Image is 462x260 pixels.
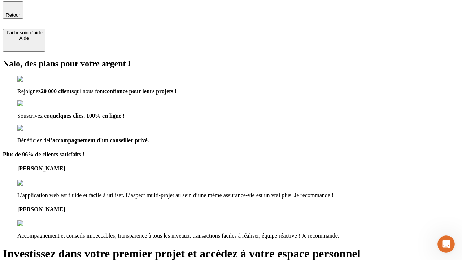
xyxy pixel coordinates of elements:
[17,88,41,94] span: Rejoignez
[17,206,459,213] h4: [PERSON_NAME]
[17,125,48,131] img: checkmark
[6,12,20,18] span: Retour
[49,113,125,119] span: quelques clics, 100% en ligne !
[17,233,459,239] p: Accompagnement et conseils impeccables, transparence à tous les niveaux, transactions faciles à r...
[17,192,459,199] p: L’application web est fluide et facile à utiliser. L’aspect multi-projet au sein d’une même assur...
[6,35,43,41] div: Aide
[17,220,53,227] img: reviews stars
[3,59,459,69] h2: Nalo, des plans pour votre argent !
[17,137,49,143] span: Bénéficiez de
[74,88,104,94] span: qui nous font
[3,151,459,158] h4: Plus de 96% de clients satisfaits !
[17,113,49,119] span: Souscrivez en
[437,235,455,253] iframe: Intercom live chat
[104,88,176,94] span: confiance pour leurs projets !
[6,30,43,35] div: J’ai besoin d'aide
[49,137,149,143] span: l’accompagnement d’un conseiller privé.
[17,180,53,186] img: reviews stars
[3,1,23,19] button: Retour
[3,29,45,52] button: J’ai besoin d'aideAide
[17,76,48,82] img: checkmark
[41,88,74,94] span: 20 000 clients
[17,165,459,172] h4: [PERSON_NAME]
[17,100,48,107] img: checkmark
